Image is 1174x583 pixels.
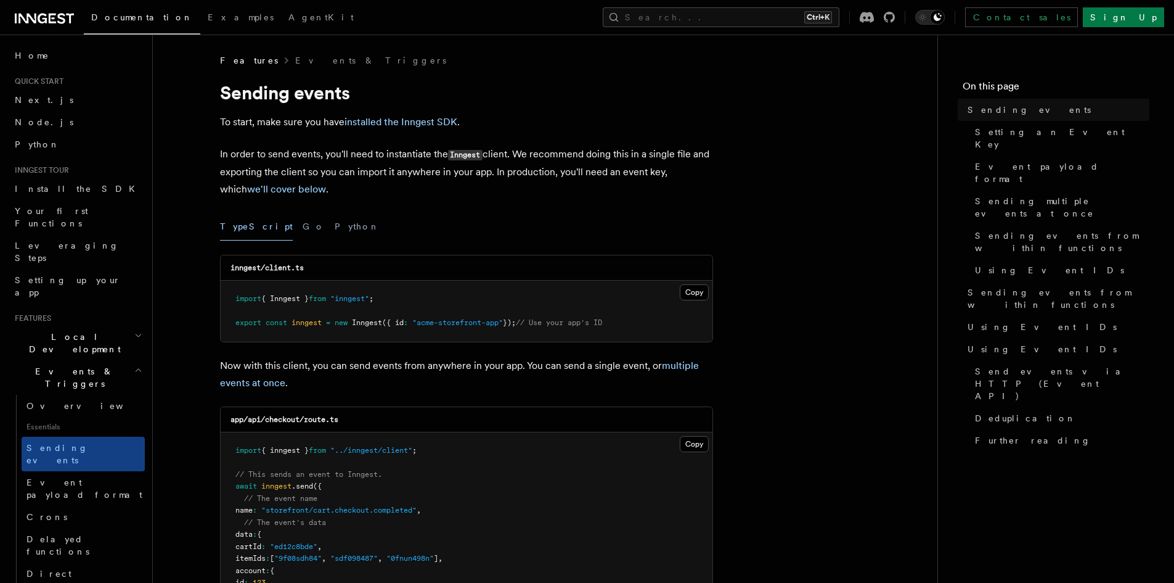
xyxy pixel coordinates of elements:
[968,286,1149,311] span: Sending events from within functions
[253,530,257,539] span: :
[15,275,121,297] span: Setting up your app
[235,470,382,479] span: // This sends an event to Inngest.
[220,146,713,198] p: In order to send events, you'll need to instantiate the client. We recommend doing this in a sing...
[970,429,1149,452] a: Further reading
[220,81,713,104] h1: Sending events
[10,331,134,355] span: Local Development
[970,407,1149,429] a: Deduplication
[915,10,945,25] button: Toggle dark mode
[970,121,1149,155] a: Setting an Event Key
[22,395,145,417] a: Overview
[266,554,270,563] span: :
[975,365,1149,402] span: Send events via HTTP (Event API)
[317,542,322,551] span: ,
[970,190,1149,225] a: Sending multiple events at once
[266,318,287,327] span: const
[26,534,89,556] span: Delayed functions
[15,139,60,149] span: Python
[220,357,713,392] p: Now with this client, you can send events from anywhere in your app. You can send a single event,...
[968,104,1091,116] span: Sending events
[295,54,446,67] a: Events & Triggers
[22,506,145,528] a: Crons
[261,482,291,490] span: inngest
[15,206,88,228] span: Your first Functions
[963,338,1149,360] a: Using Event IDs
[378,554,382,563] span: ,
[975,229,1149,254] span: Sending events from within functions
[434,554,438,563] span: ]
[261,506,417,515] span: "storefront/cart.checkout.completed"
[235,566,266,575] span: account
[281,4,361,33] a: AgentKit
[963,99,1149,121] a: Sending events
[270,554,274,563] span: [
[22,471,145,506] a: Event payload format
[975,434,1091,447] span: Further reading
[438,554,442,563] span: ,
[309,294,326,303] span: from
[10,165,69,175] span: Inngest tour
[382,318,404,327] span: ({ id
[10,76,63,86] span: Quick start
[309,446,326,455] span: from
[970,259,1149,281] a: Using Event IDs
[208,12,274,22] span: Examples
[680,284,709,300] button: Copy
[261,294,309,303] span: { Inngest }
[220,360,699,389] a: multiple events at once
[680,436,709,452] button: Copy
[335,213,380,241] button: Python
[804,11,832,23] kbd: Ctrl+K
[235,294,261,303] span: import
[244,494,317,503] span: // The event name
[253,506,257,515] span: :
[344,116,457,128] a: installed the Inngest SDK
[303,213,325,241] button: Go
[330,294,369,303] span: "inngest"
[963,281,1149,316] a: Sending events from within functions
[230,263,304,272] code: inngest/client.ts
[270,566,274,575] span: {
[330,446,412,455] span: "../inngest/client"
[975,160,1149,185] span: Event payload format
[261,542,266,551] span: :
[235,554,266,563] span: itemIds
[235,482,257,490] span: await
[603,7,839,27] button: Search...Ctrl+K
[968,343,1117,355] span: Using Event IDs
[235,446,261,455] span: import
[10,313,51,323] span: Features
[15,117,73,127] span: Node.js
[313,482,322,490] span: ({
[10,133,145,155] a: Python
[448,150,483,160] code: Inngest
[261,446,309,455] span: { inngest }
[975,195,1149,220] span: Sending multiple events at once
[516,318,602,327] span: // Use your app's ID
[291,318,322,327] span: inngest
[369,294,373,303] span: ;
[10,360,145,395] button: Events & Triggers
[412,446,417,455] span: ;
[270,542,317,551] span: "ed12c8bde"
[15,241,119,263] span: Leveraging Steps
[26,401,153,411] span: Overview
[10,234,145,269] a: Leveraging Steps
[975,412,1076,424] span: Deduplication
[84,4,200,35] a: Documentation
[22,417,145,437] span: Essentials
[247,183,326,195] a: we'll cover below
[352,318,382,327] span: Inngest
[975,126,1149,151] span: Setting an Event Key
[15,49,49,62] span: Home
[288,12,354,22] span: AgentKit
[10,326,145,360] button: Local Development
[10,269,145,304] a: Setting up your app
[235,506,253,515] span: name
[335,318,348,327] span: new
[10,178,145,200] a: Install the SDK
[965,7,1078,27] a: Contact sales
[10,89,145,111] a: Next.js
[15,184,142,194] span: Install the SDK
[1083,7,1164,27] a: Sign Up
